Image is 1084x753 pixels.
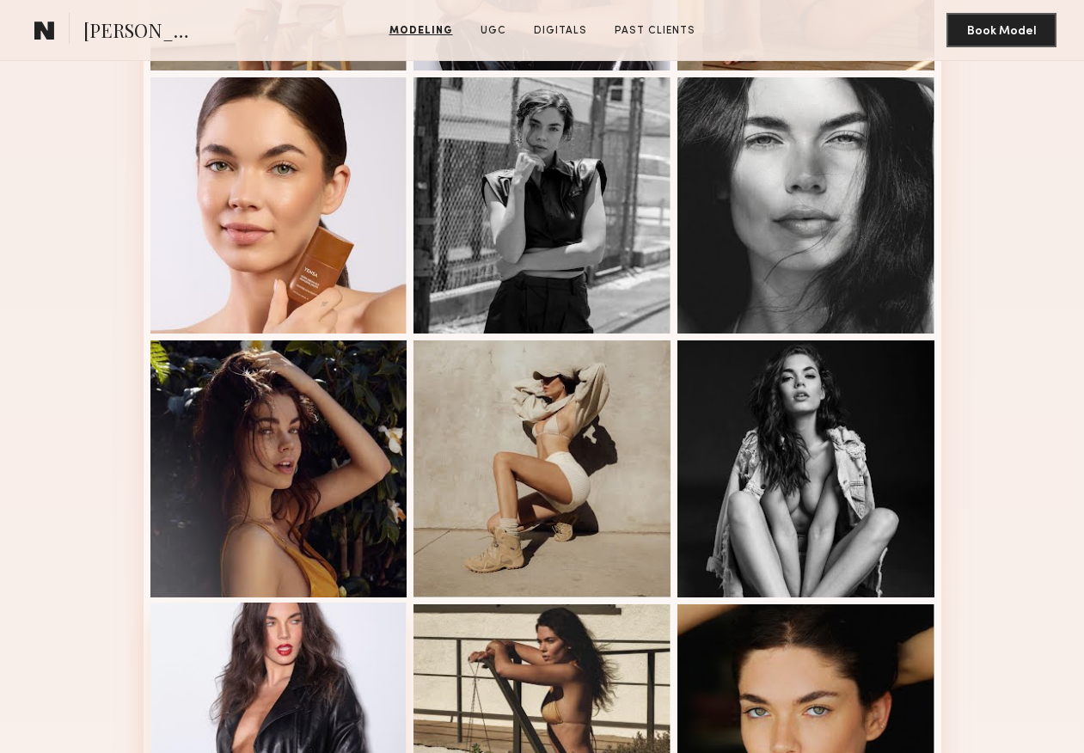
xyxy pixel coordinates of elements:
[946,22,1056,37] a: Book Model
[383,23,460,39] a: Modeling
[83,17,203,47] span: [PERSON_NAME]
[527,23,594,39] a: Digitals
[474,23,513,39] a: UGC
[946,13,1056,47] button: Book Model
[608,23,702,39] a: Past Clients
